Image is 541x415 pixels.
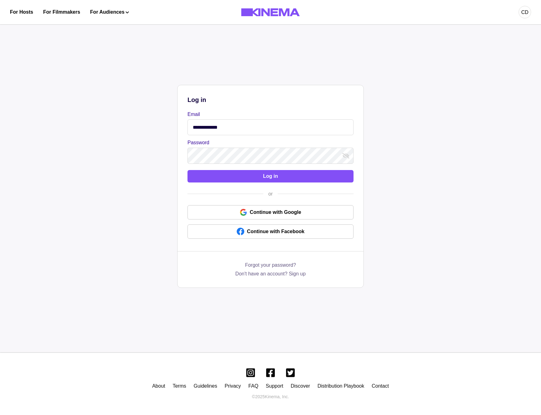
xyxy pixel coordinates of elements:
[187,205,354,219] a: Continue with Google
[263,190,278,198] div: or
[152,383,165,389] a: About
[90,8,129,16] button: For Audiences
[10,8,33,16] a: For Hosts
[252,394,289,400] p: © 2025 Kinema, Inc.
[291,383,310,389] a: Discover
[245,261,296,270] a: Forgot your password?
[187,139,350,146] label: Password
[187,95,354,104] p: Log in
[43,8,80,16] a: For Filmmakers
[372,383,389,389] a: Contact
[317,383,364,389] a: Distribution Playbook
[187,224,354,239] a: Continue with Facebook
[248,383,258,389] a: FAQ
[187,170,354,182] button: Log in
[521,9,528,16] div: CD
[235,270,306,278] a: Don't have an account? Sign up
[266,383,283,389] a: Support
[224,383,241,389] a: Privacy
[187,111,350,118] label: Email
[341,151,351,161] button: show password
[194,383,217,389] a: Guidelines
[173,383,186,389] a: Terms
